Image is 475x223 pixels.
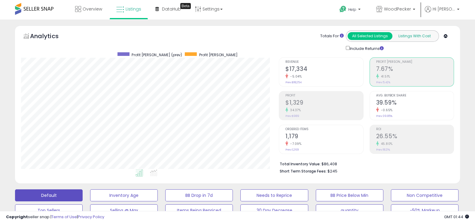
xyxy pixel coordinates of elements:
[30,32,70,42] h5: Analytics
[15,189,83,201] button: Default
[285,133,363,141] h2: 1,179
[126,6,141,12] span: Listings
[240,204,308,216] button: 30 Day Decrease
[165,189,233,201] button: BB Drop in 7d
[288,142,301,146] small: -7.09%
[316,189,383,201] button: BB Price Below Min
[6,214,28,220] strong: Copyright
[376,148,390,151] small: Prev: 18.21%
[90,204,158,216] button: Selling @ Max
[6,214,104,220] div: seller snap | |
[433,6,455,12] span: Hi [PERSON_NAME]
[376,94,454,97] span: Avg. Buybox Share
[15,204,83,216] button: Top Sellers
[199,52,237,57] span: Profit [PERSON_NAME]
[376,114,392,118] small: Prev: 39.85%
[376,66,454,74] h2: 7.67%
[376,133,454,141] h2: 26.55%
[379,74,390,79] small: 41.51%
[285,128,363,131] span: Ordered Items
[392,32,437,40] button: Listings With Cost
[280,160,449,167] li: $86,408
[280,161,321,166] b: Total Inventory Value:
[162,6,181,12] span: DataHub
[285,66,363,74] h2: $17,334
[335,1,367,20] a: Help
[165,204,233,216] button: Items Being Repriced
[348,7,356,12] span: Help
[285,99,363,107] h2: $1,329
[285,94,363,97] span: Profit
[78,214,104,220] a: Privacy Policy
[51,214,77,220] a: Terms of Use
[280,169,327,174] b: Short Term Storage Fees:
[379,142,393,146] small: 45.80%
[376,128,454,131] span: ROI
[348,32,392,40] button: All Selected Listings
[288,74,302,79] small: -5.04%
[90,189,158,201] button: Inventory Age
[240,189,308,201] button: Needs to Reprice
[341,45,391,51] div: Include Returns
[376,81,390,84] small: Prev: 5.42%
[391,204,458,216] button: -50% Markeup
[327,168,337,174] span: $245
[391,189,458,201] button: Non Competitive
[425,6,459,20] a: Hi [PERSON_NAME]
[379,108,393,112] small: -0.65%
[180,3,191,9] div: Tooltip anchor
[285,148,299,151] small: Prev: 1,269
[285,60,363,64] span: Revenue
[376,60,454,64] span: Profit [PERSON_NAME]
[285,81,302,84] small: Prev: $18,254
[444,214,469,220] span: 2025-10-8 01:44 GMT
[320,33,344,39] div: Totals For
[288,108,301,112] small: 34.37%
[83,6,102,12] span: Overview
[316,204,383,216] button: quantity
[339,5,347,13] i: Get Help
[132,52,182,57] span: Profit [PERSON_NAME] (prev)
[285,114,299,118] small: Prev: $989
[384,6,411,12] span: WoodPecker
[376,99,454,107] h2: 39.59%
